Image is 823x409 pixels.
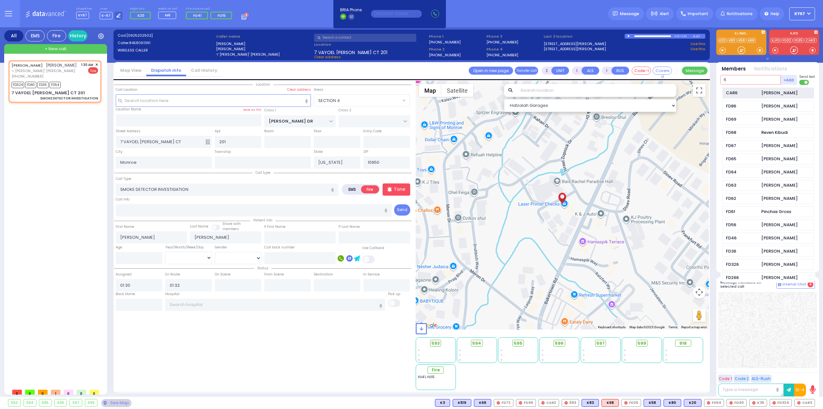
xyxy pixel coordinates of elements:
[601,399,619,407] div: ALS
[130,7,153,11] label: Night unit
[429,47,484,52] span: Phone 2
[556,186,568,205] div: SHLOME MICHUEL MARKOWITZ
[761,103,798,109] div: [PERSON_NAME]
[726,156,758,162] div: FD65
[419,84,441,97] button: Show street map
[582,399,599,407] div: BLS
[116,94,311,107] input: Search location here
[681,33,687,40] div: 0:30
[12,90,85,96] div: 7 VAYOEL [PERSON_NAME] CT 201
[761,169,798,175] div: [PERSON_NAME]
[729,401,733,404] img: red-radio-icon.svg
[720,280,776,289] h5: Message members on selected call
[146,67,186,73] a: Dispatch info
[679,340,687,347] span: 918
[486,52,518,57] label: [PHONE_NUMBER]
[126,33,153,38] span: [0925202502]
[684,399,701,407] div: K20
[100,7,123,11] label: Lines
[583,358,585,362] span: -
[562,399,579,407] div: 593
[218,13,226,18] span: FD15
[665,358,701,362] div: -
[362,246,384,251] label: Use Callback
[761,195,798,202] div: [PERSON_NAME]
[314,49,387,54] span: 7 VAYOEL [PERSON_NAME] CT 201
[726,209,758,215] div: FD61
[808,282,813,287] span: 4
[544,41,606,47] a: [STREET_ADDRESS][PERSON_NAME]
[761,129,788,136] div: Reven Kibudi
[116,224,134,229] label: First Name
[435,399,450,407] div: K3
[691,41,705,47] a: Use this
[624,348,626,353] span: -
[761,143,798,149] div: [PERSON_NAME]
[486,40,518,44] label: [PHONE_NUMBER]
[684,399,701,407] div: BLS
[215,272,231,277] label: On Scene
[726,235,758,241] div: FD46
[773,401,776,404] img: red-radio-icon.svg
[50,82,61,88] span: FD54
[459,353,461,358] span: -
[747,38,756,43] a: K68
[340,7,362,13] span: BRIA Phone
[752,401,755,404] img: red-radio-icon.svg
[215,149,231,154] label: Township
[314,87,323,92] label: Areas
[165,299,385,311] input: Search hospital
[761,222,798,228] div: [PERSON_NAME]
[596,340,605,347] span: 597
[761,261,798,268] div: [PERSON_NAME]
[555,340,564,347] span: 596
[12,390,22,395] span: 0
[664,399,681,407] div: K80
[70,399,82,406] div: 597
[101,399,131,407] div: See map
[394,186,405,193] p: Tone
[727,399,747,407] div: FD40
[727,11,753,17] span: Notifications
[453,399,471,407] div: BLS
[693,309,706,322] button: Drag Pegman onto the map to open Street View
[138,13,144,18] span: K20
[264,108,276,113] label: Cross 1
[516,399,536,407] div: FD46
[601,399,619,407] div: K68
[417,321,439,330] img: Google
[361,185,379,193] label: Fire
[314,42,427,47] label: Location
[314,129,321,134] label: Floor
[116,292,135,297] label: Back Home
[165,13,170,18] span: M6
[215,245,227,250] label: Gender
[116,129,140,134] label: Street Address
[789,7,815,20] button: KY67
[129,40,150,45] span: 8458061391
[726,261,758,268] div: FD326
[632,67,651,75] button: Code-1
[264,224,285,229] label: P First Name
[429,34,484,39] span: Phone 1
[118,40,214,46] label: Caller:
[47,30,66,42] div: Fire
[494,399,513,407] div: FD72
[264,129,274,134] label: Room
[431,340,440,347] span: 593
[726,103,758,109] div: FD86
[429,40,461,44] label: [PHONE_NUMBER]
[707,401,710,404] img: red-radio-icon.svg
[55,399,67,406] div: 596
[165,272,180,277] label: En Route
[64,390,73,395] span: 0
[665,348,701,353] div: -
[89,390,99,395] span: 0
[751,375,772,383] button: ALS-Rush
[12,82,24,88] span: FD324
[771,38,781,43] a: KJFD
[435,399,450,407] div: BLS
[314,54,341,60] span: Clear address
[318,98,340,104] span: SECTION 4
[682,67,708,75] button: Message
